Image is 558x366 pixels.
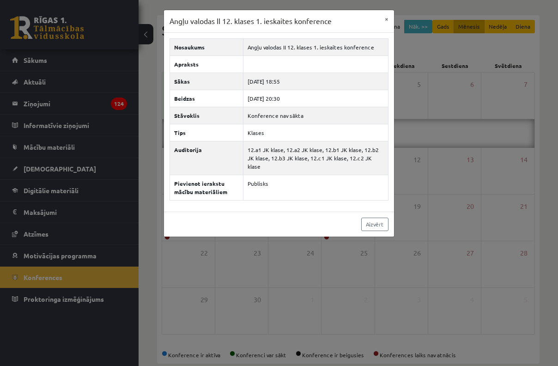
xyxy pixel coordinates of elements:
th: Tips [170,124,243,141]
a: Aizvērt [361,218,388,231]
td: [DATE] 18:55 [243,73,388,90]
td: Angļu valodas II 12. klases 1. ieskaites konference [243,38,388,55]
button: × [379,10,394,28]
td: 12.a1 JK klase, 12.a2 JK klase, 12.b1 JK klase, 12.b2 JK klase, 12.b3 JK klase, 12.c1 JK klase, 1... [243,141,388,175]
th: Nosaukums [170,38,243,55]
th: Auditorija [170,141,243,175]
th: Pievienot ierakstu mācību materiāliem [170,175,243,200]
h3: Angļu valodas II 12. klases 1. ieskaites konference [170,16,332,27]
td: [DATE] 20:30 [243,90,388,107]
th: Sākas [170,73,243,90]
th: Stāvoklis [170,107,243,124]
th: Beidzas [170,90,243,107]
th: Apraksts [170,55,243,73]
td: Klases [243,124,388,141]
td: Konference nav sākta [243,107,388,124]
td: Publisks [243,175,388,200]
